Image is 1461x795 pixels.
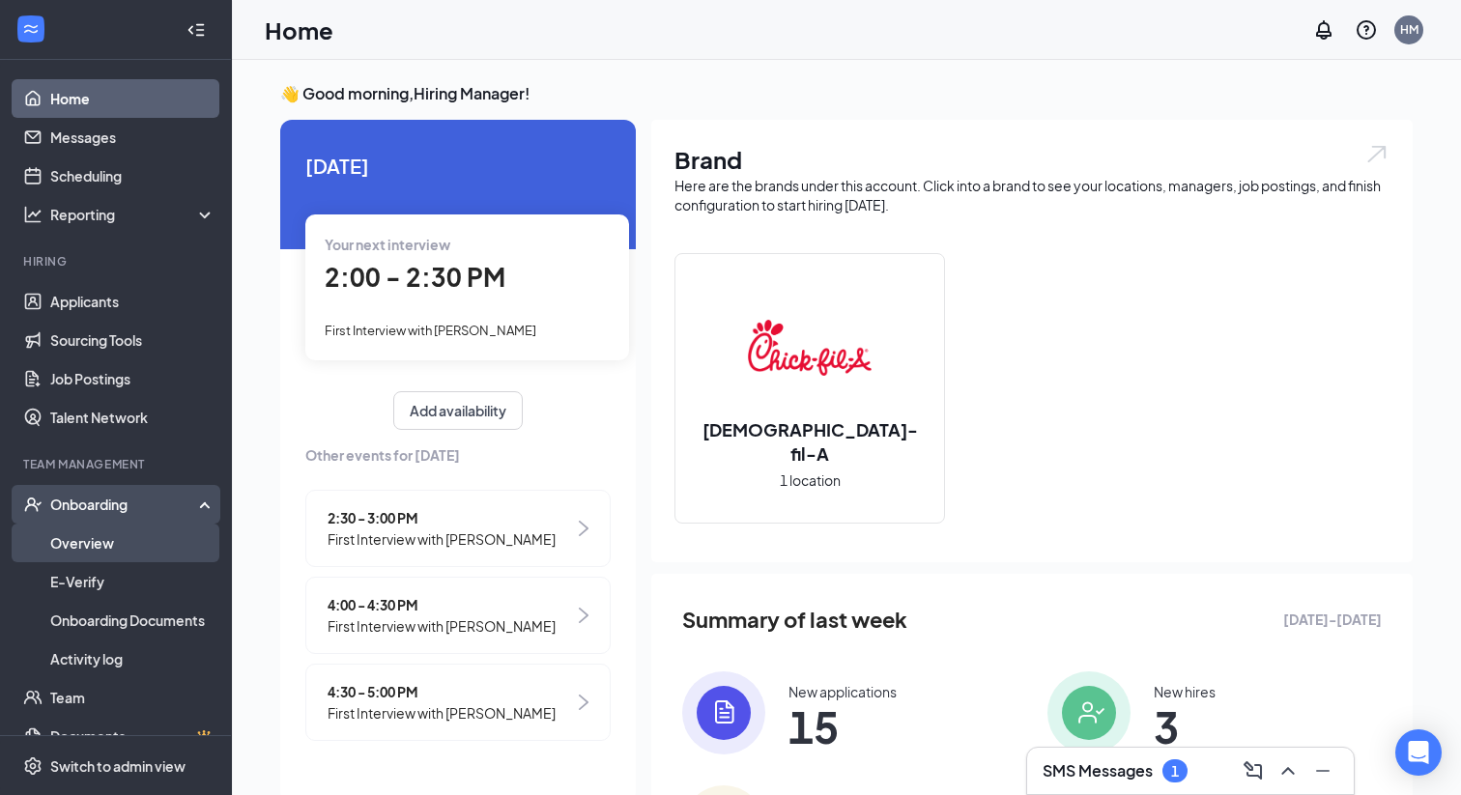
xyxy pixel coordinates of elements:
a: Applicants [50,282,215,321]
div: Here are the brands under this account. Click into a brand to see your locations, managers, job p... [674,176,1389,214]
a: Scheduling [50,156,215,195]
a: Job Postings [50,359,215,398]
svg: QuestionInfo [1355,18,1378,42]
svg: WorkstreamLogo [21,19,41,39]
span: Other events for [DATE] [305,444,611,466]
span: First Interview with [PERSON_NAME] [328,615,556,637]
img: icon [682,671,765,754]
button: Minimize [1307,755,1338,786]
h3: 👋 Good morning, Hiring Manager ! [280,83,1413,104]
span: First Interview with [PERSON_NAME] [325,323,536,338]
h3: SMS Messages [1043,760,1153,781]
a: Talent Network [50,398,215,437]
span: 1 location [780,469,841,491]
svg: Analysis [23,205,43,224]
span: 3 [1154,709,1216,744]
img: icon [1047,671,1131,754]
svg: Collapse [186,20,206,40]
a: DocumentsCrown [50,717,215,755]
div: Reporting [50,205,216,224]
img: Chick-fil-A [748,286,872,410]
h1: Brand [674,143,1389,176]
a: Onboarding Documents [50,601,215,639]
span: 2:30 - 3:00 PM [328,507,556,528]
a: Messages [50,118,215,156]
div: New hires [1154,682,1216,701]
a: Team [50,678,215,717]
a: Home [50,79,215,118]
span: First Interview with [PERSON_NAME] [328,528,556,550]
h2: [DEMOGRAPHIC_DATA]-fil-A [675,417,944,466]
span: 2:00 - 2:30 PM [325,261,505,293]
div: New applications [788,682,897,701]
button: ComposeMessage [1238,755,1269,786]
img: open.6027fd2a22e1237b5b06.svg [1364,143,1389,165]
span: First Interview with [PERSON_NAME] [328,702,556,724]
span: Your next interview [325,236,450,253]
a: E-Verify [50,562,215,601]
div: Open Intercom Messenger [1395,729,1442,776]
button: Add availability [393,391,523,430]
span: [DATE] [305,151,611,181]
button: ChevronUp [1273,755,1303,786]
span: [DATE] - [DATE] [1283,609,1382,630]
svg: ChevronUp [1276,759,1300,782]
span: 4:30 - 5:00 PM [328,681,556,702]
span: 15 [788,709,897,744]
a: Sourcing Tools [50,321,215,359]
div: Hiring [23,253,212,270]
a: Activity log [50,639,215,678]
span: 4:00 - 4:30 PM [328,594,556,615]
span: Summary of last week [682,603,907,637]
svg: Notifications [1312,18,1335,42]
div: 1 [1171,763,1179,780]
a: Overview [50,524,215,562]
svg: ComposeMessage [1242,759,1265,782]
svg: UserCheck [23,495,43,514]
svg: Minimize [1311,759,1334,782]
div: HM [1400,21,1418,38]
div: Team Management [23,456,212,472]
div: Switch to admin view [50,756,186,776]
div: Onboarding [50,495,199,514]
h1: Home [265,14,333,46]
svg: Settings [23,756,43,776]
